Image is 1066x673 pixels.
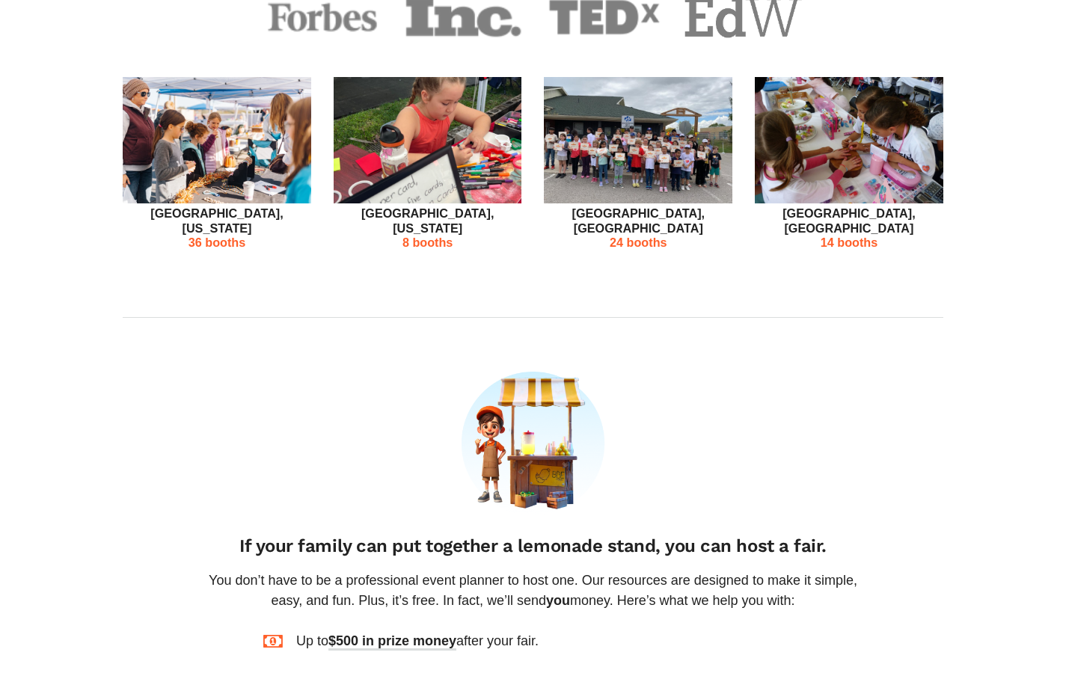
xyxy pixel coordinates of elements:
[123,236,311,250] p: 36 booths
[193,571,873,611] p: You don’t have to be a professional event planner to host one. Our resources are designed to make...
[755,206,943,236] p: [GEOGRAPHIC_DATA], [GEOGRAPHIC_DATA]
[462,372,605,515] img: 0-d9c7337e5939766b5bd83be7aff25bd29fdf7b076bbb7defacbb3d475400110f.png
[123,206,311,236] p: [GEOGRAPHIC_DATA], [US_STATE]
[334,206,522,236] p: [GEOGRAPHIC_DATA], [US_STATE]
[296,631,539,651] div: Up to after your fair.
[546,593,570,608] span: you
[334,236,522,250] p: 8 booths
[755,236,943,250] p: 14 booths
[334,77,522,203] img: kailua_hi-6121e6fda76f11711fa2bc4d407f05ea504959dfaeeffbda84069e1be308606a.png
[123,77,311,203] img: altavista_va-65e9f0164df5a1d8a3c5dee58e8ee5cbbad62c1dfd7382fb6dad16ba8a517a1b.png
[193,535,873,557] h4: If your family can put together a lemonade stand, you can host a fair.
[328,633,456,651] span: $500 in prize money
[544,236,732,250] p: 24 booths
[544,77,732,203] img: whitby_on-92be8d7387aaee523992c79a67a5270b2e93c21c888ae316da09d40d71b25a09.png
[755,77,943,203] img: guadalajara_mx-48ef473c2ce0e444a9170115e6b4a531af14d811c3b6a7564d4892b5291fff4e.png
[544,206,732,236] p: [GEOGRAPHIC_DATA], [GEOGRAPHIC_DATA]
